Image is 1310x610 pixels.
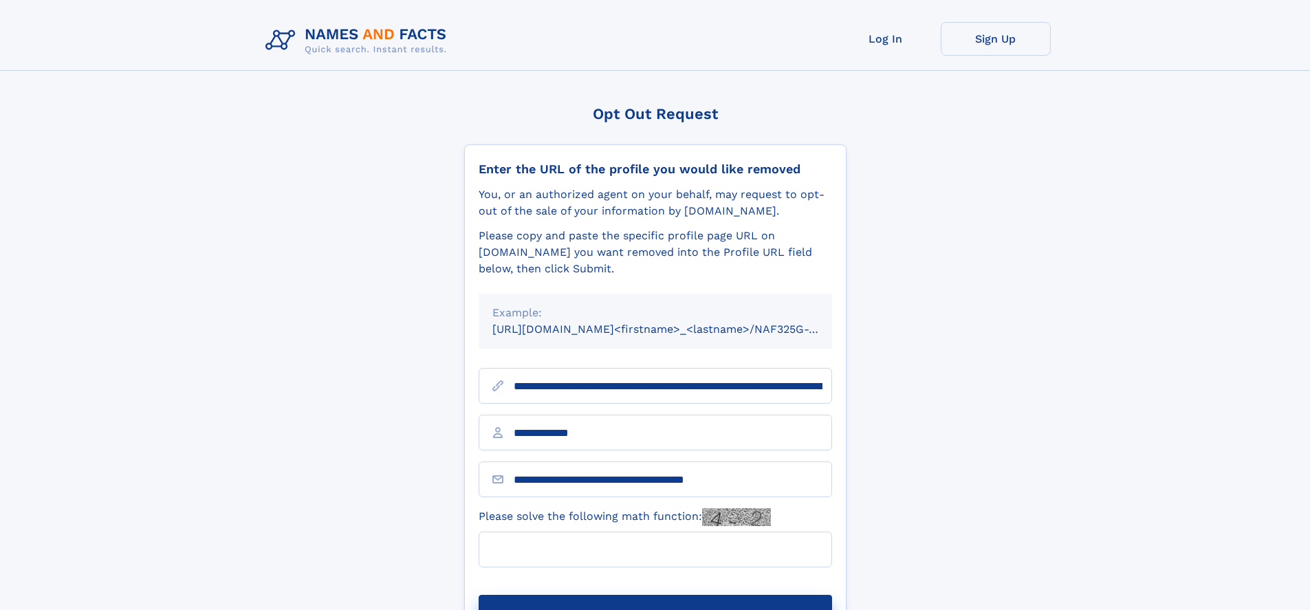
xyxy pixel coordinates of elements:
[479,508,771,526] label: Please solve the following math function:
[479,186,832,219] div: You, or an authorized agent on your behalf, may request to opt-out of the sale of your informatio...
[492,323,858,336] small: [URL][DOMAIN_NAME]<firstname>_<lastname>/NAF325G-xxxxxxxx
[831,22,941,56] a: Log In
[464,105,847,122] div: Opt Out Request
[479,228,832,277] div: Please copy and paste the specific profile page URL on [DOMAIN_NAME] you want removed into the Pr...
[492,305,818,321] div: Example:
[479,162,832,177] div: Enter the URL of the profile you would like removed
[941,22,1051,56] a: Sign Up
[260,22,458,59] img: Logo Names and Facts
